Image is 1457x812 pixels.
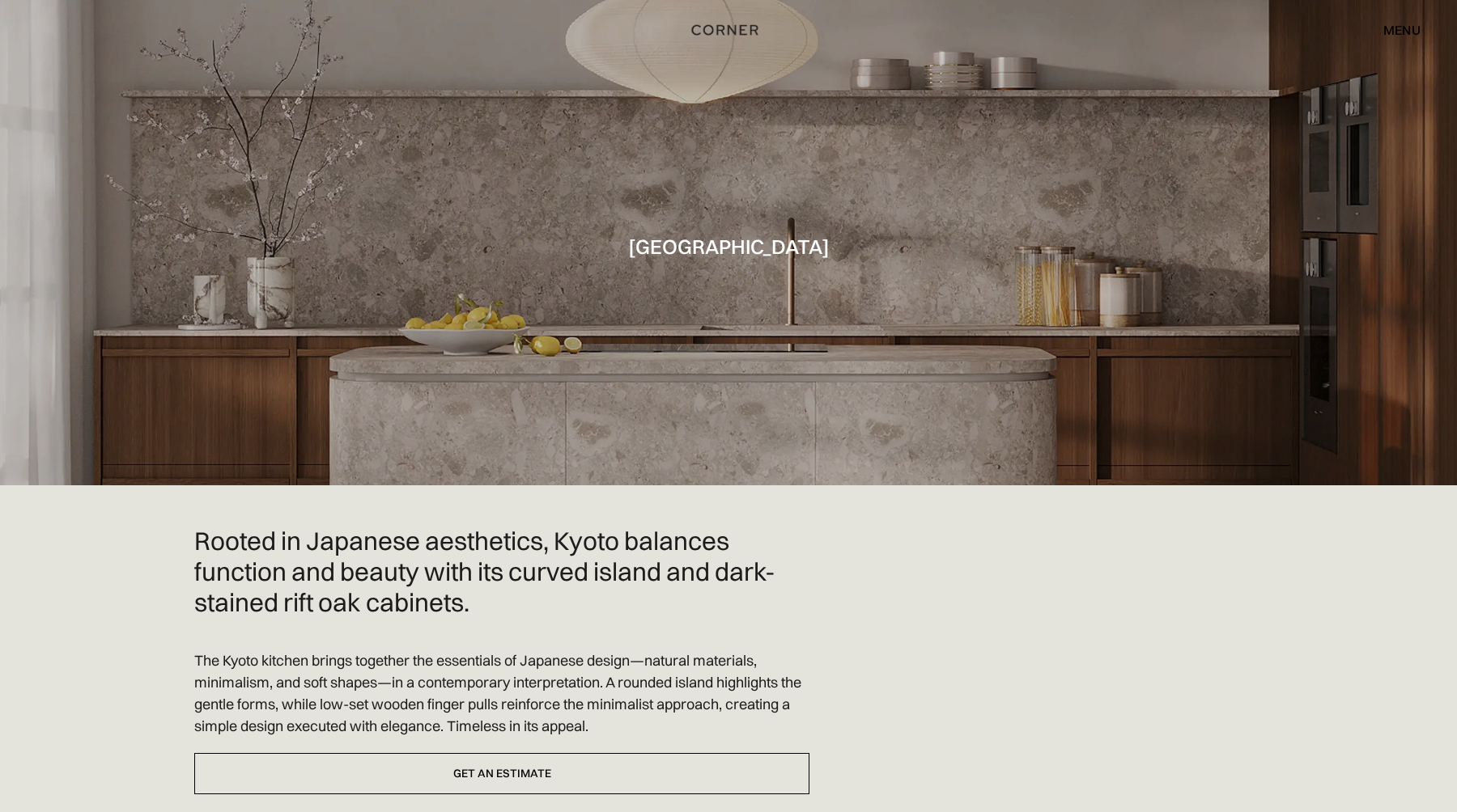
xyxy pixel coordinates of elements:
p: The Kyoto kitchen brings together the essentials of Japanese design—natural materials, minimalism... [194,649,809,737]
div: menu [1383,23,1421,36]
div: menu [1367,16,1421,44]
a: Get an estimate [194,753,809,794]
h1: [GEOGRAPHIC_DATA] [628,235,830,257]
a: home [668,19,790,40]
h2: Rooted in Japanese aesthetics, Kyoto balances function and beauty with its curved island and dark... [194,526,809,617]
